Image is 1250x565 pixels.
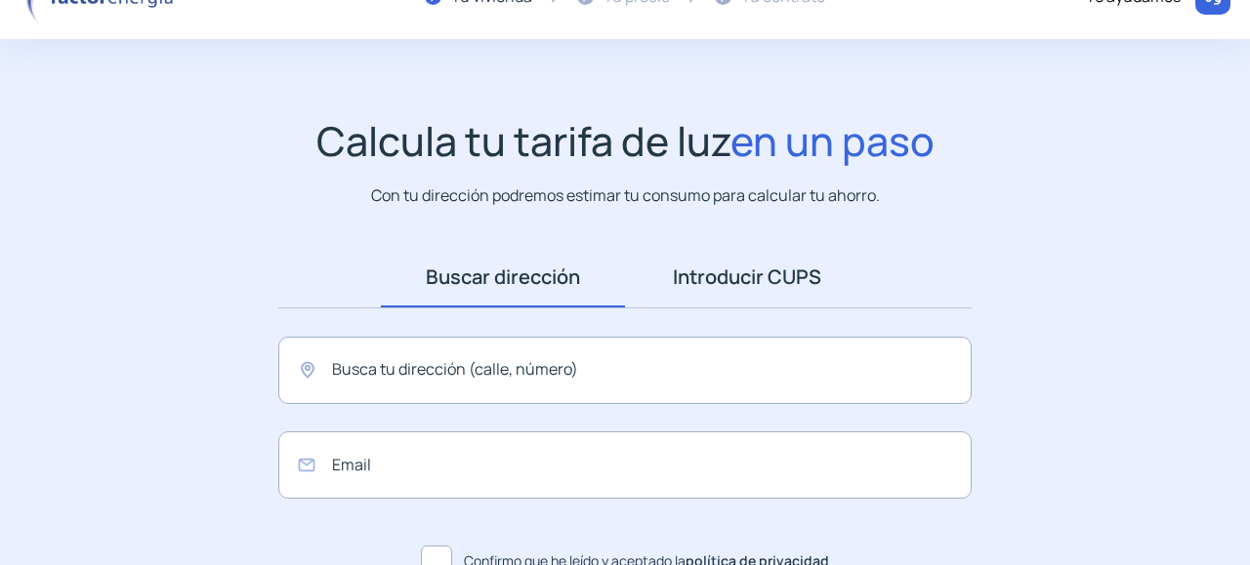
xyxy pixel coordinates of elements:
a: Buscar dirección [381,247,625,307]
h1: Calcula tu tarifa de luz [316,117,935,165]
p: Con tu dirección podremos estimar tu consumo para calcular tu ahorro. [371,183,880,208]
a: Introducir CUPS [625,247,869,307]
span: en un paso [730,113,935,168]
